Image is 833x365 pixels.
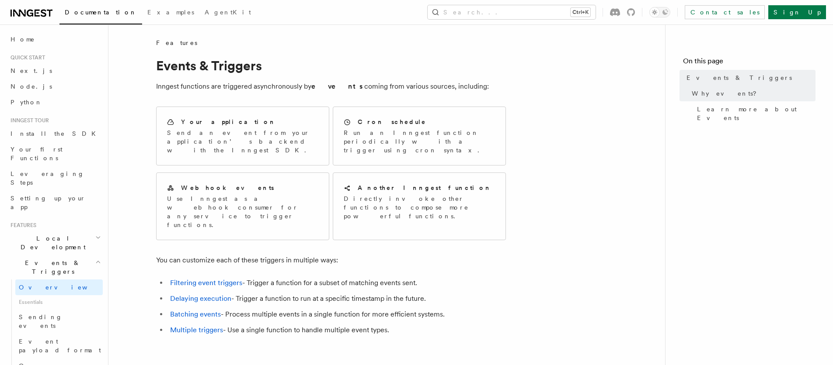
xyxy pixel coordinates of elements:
[167,194,318,229] p: Use Inngest as a webhook consumer for any service to trigger functions.
[687,73,792,82] span: Events & Triggers
[7,190,103,215] a: Setting up your app
[7,258,95,276] span: Events & Triggers
[205,9,251,16] span: AgentKit
[156,254,506,266] p: You can customize each of these triggers in multiple ways:
[10,35,35,44] span: Home
[685,5,765,19] a: Contact sales
[19,338,101,354] span: Event payload format
[683,70,816,86] a: Events & Triggers
[19,313,63,329] span: Sending events
[7,79,103,94] a: Node.js
[156,80,506,93] p: Inngest functions are triggered asynchronously by coming from various sources, including:
[15,334,103,358] a: Event payload format
[59,3,142,24] a: Documentation
[199,3,256,24] a: AgentKit
[10,130,101,137] span: Install the SDK
[156,172,329,240] a: Webhook eventsUse Inngest as a webhook consumer for any service to trigger functions.
[358,183,491,192] h2: Another Inngest function
[10,146,63,162] span: Your first Functions
[65,9,137,16] span: Documentation
[167,277,506,289] li: - Trigger a function for a subset of matching events sent.
[7,31,103,47] a: Home
[170,279,242,287] a: Filtering event triggers
[170,326,223,334] a: Multiple triggers
[15,279,103,295] a: Overview
[181,183,274,192] h2: Webhook events
[7,234,95,251] span: Local Development
[167,128,318,155] p: Send an event from your application’s backend with the Inngest SDK.
[7,54,45,61] span: Quick start
[7,94,103,110] a: Python
[19,284,109,291] span: Overview
[344,128,495,155] p: Run an Inngest function periodically with a trigger using cron syntax.
[7,255,103,279] button: Events & Triggers
[688,86,816,101] a: Why events?
[147,9,194,16] span: Examples
[10,83,52,90] span: Node.js
[10,195,86,210] span: Setting up your app
[697,105,816,122] span: Learn more about Events
[333,172,506,240] a: Another Inngest functionDirectly invoke other functions to compose more powerful functions.
[15,309,103,334] a: Sending events
[358,117,426,126] h2: Cron schedule
[7,126,103,141] a: Install the SDK
[10,170,84,186] span: Leveraging Steps
[156,38,197,47] span: Features
[10,67,52,74] span: Next.js
[768,5,826,19] a: Sign Up
[170,294,231,303] a: Delaying execution
[167,293,506,305] li: - Trigger a function to run at a specific timestamp in the future.
[7,231,103,255] button: Local Development
[311,82,364,90] strong: events
[7,141,103,166] a: Your first Functions
[333,107,506,165] a: Cron scheduleRun an Inngest function periodically with a trigger using cron syntax.
[7,63,103,79] a: Next.js
[692,89,763,98] span: Why events?
[167,308,506,320] li: - Process multiple events in a single function for more efficient systems.
[683,56,816,70] h4: On this page
[167,324,506,336] li: - Use a single function to handle multiple event types.
[7,166,103,190] a: Leveraging Steps
[156,107,329,165] a: Your applicationSend an event from your application’s backend with the Inngest SDK.
[7,117,49,124] span: Inngest tour
[344,194,495,220] p: Directly invoke other functions to compose more powerful functions.
[694,101,816,126] a: Learn more about Events
[142,3,199,24] a: Examples
[170,310,221,318] a: Batching events
[181,117,276,126] h2: Your application
[571,8,590,17] kbd: Ctrl+K
[10,99,42,106] span: Python
[7,222,36,229] span: Features
[428,5,596,19] button: Search...Ctrl+K
[649,7,670,17] button: Toggle dark mode
[156,58,506,73] h1: Events & Triggers
[15,295,103,309] span: Essentials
